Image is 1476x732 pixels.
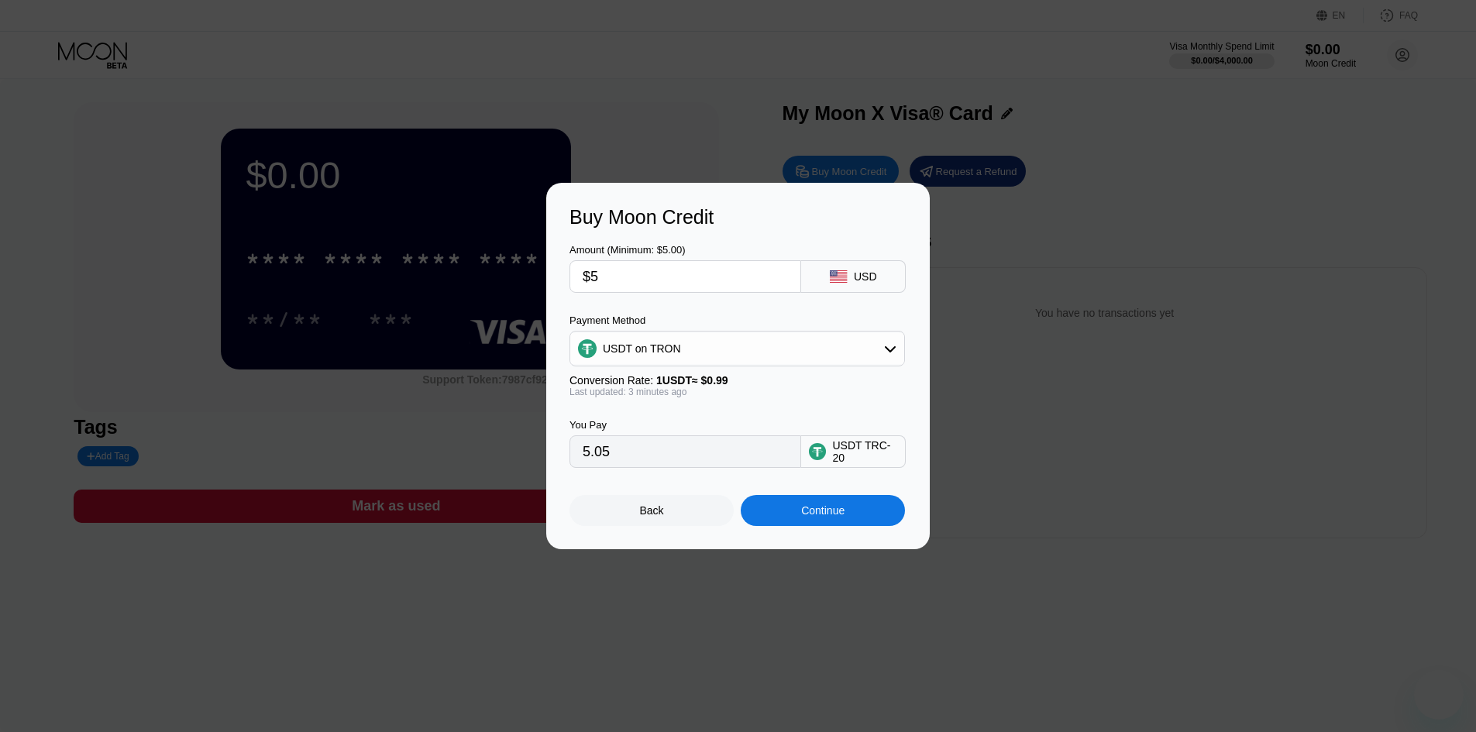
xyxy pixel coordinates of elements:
div: USDT on TRON [570,333,904,364]
div: USD [854,270,877,283]
input: $0.00 [583,261,788,292]
div: Last updated: 3 minutes ago [569,387,905,397]
div: Continue [801,504,845,517]
div: Amount (Minimum: $5.00) [569,244,801,256]
iframe: Nút để khởi chạy cửa sổ nhắn tin [1414,670,1464,720]
div: Payment Method [569,314,905,326]
div: USDT TRC-20 [832,439,897,464]
div: USDT on TRON [603,342,681,355]
div: Back [640,504,664,517]
div: Continue [741,495,905,526]
span: 1 USDT ≈ $0.99 [656,374,728,387]
div: Buy Moon Credit [569,206,907,229]
div: You Pay [569,419,801,431]
div: Conversion Rate: [569,374,905,387]
div: Back [569,495,734,526]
